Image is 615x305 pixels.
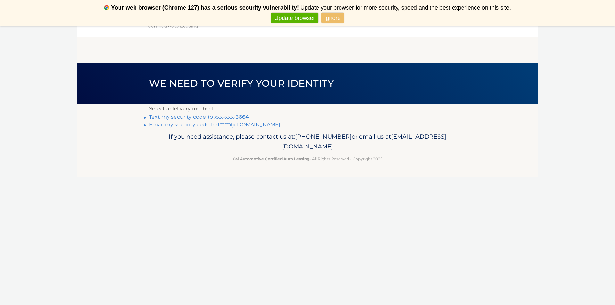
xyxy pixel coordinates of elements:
[149,114,249,120] a: Text my security code to xxx-xxx-3664
[149,122,280,128] a: Email my security code to t*****@[DOMAIN_NAME]
[149,77,334,89] span: We need to verify your identity
[111,4,299,11] b: Your web browser (Chrome 127) has a serious security vulnerability!
[149,104,466,113] p: Select a delivery method:
[153,156,462,162] p: - All Rights Reserved - Copyright 2025
[153,132,462,152] p: If you need assistance, please contact us at: or email us at
[233,157,309,161] strong: Cal Automotive Certified Auto Leasing
[271,13,318,23] a: Update browser
[300,4,511,11] span: Update your browser for more security, speed and the best experience on this site.
[295,133,352,140] span: [PHONE_NUMBER]
[321,13,344,23] a: Ignore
